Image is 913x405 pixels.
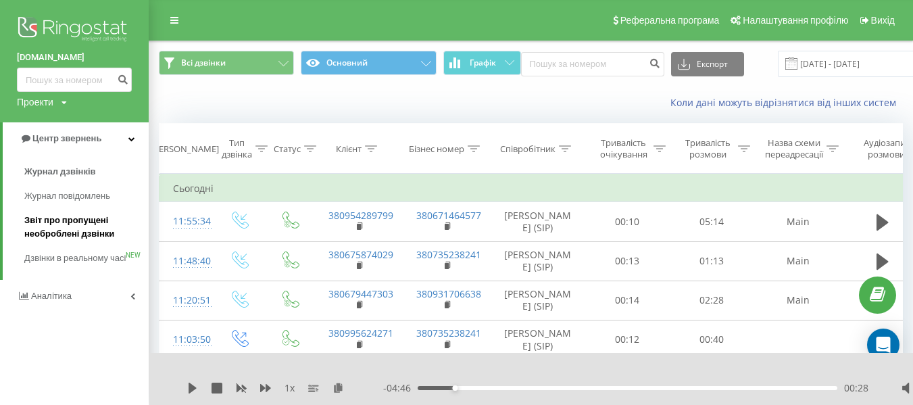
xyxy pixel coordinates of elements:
[743,15,848,26] span: Налаштування профілю
[452,385,458,391] div: Accessibility label
[754,281,842,320] td: Main
[671,52,744,76] button: Експорт
[670,96,903,109] a: Коли дані можуть відрізнятися вiд інших систем
[181,57,226,68] span: Всі дзвінки
[173,248,200,275] div: 11:48:40
[470,58,496,68] span: Графік
[670,281,754,320] td: 02:28
[867,329,899,361] div: Open Intercom Messenger
[670,241,754,281] td: 01:13
[24,252,126,265] span: Дзвінки в реальному часі
[585,202,670,241] td: 00:10
[17,14,132,47] img: Ringostat logo
[285,381,295,395] span: 1 x
[416,248,481,261] a: 380735238241
[328,209,393,222] a: 380954289799
[24,165,96,178] span: Журнал дзвінків
[620,15,720,26] span: Реферальна програма
[17,68,132,92] input: Пошук за номером
[416,287,481,300] a: 380931706638
[222,137,252,160] div: Тип дзвінка
[328,248,393,261] a: 380675874029
[765,137,823,160] div: Назва схеми переадресації
[585,320,670,359] td: 00:12
[491,281,585,320] td: [PERSON_NAME] (SIP)
[500,143,556,155] div: Співробітник
[31,291,72,301] span: Аналiтика
[24,184,149,208] a: Журнал повідомлень
[585,241,670,281] td: 00:13
[24,160,149,184] a: Журнал дзвінків
[32,133,101,143] span: Центр звернень
[585,281,670,320] td: 00:14
[173,327,200,353] div: 11:03:50
[151,143,219,155] div: [PERSON_NAME]
[24,208,149,246] a: Звіт про пропущені необроблені дзвінки
[173,287,200,314] div: 11:20:51
[301,51,436,75] button: Основний
[754,202,842,241] td: Main
[844,381,868,395] span: 00:28
[24,189,110,203] span: Журнал повідомлень
[443,51,521,75] button: Графік
[416,327,481,339] a: 380735238241
[597,137,650,160] div: Тривалість очікування
[670,320,754,359] td: 00:40
[491,202,585,241] td: [PERSON_NAME] (SIP)
[17,51,132,64] a: [DOMAIN_NAME]
[670,202,754,241] td: 05:14
[681,137,735,160] div: Тривалість розмови
[159,51,294,75] button: Всі дзвінки
[24,246,149,270] a: Дзвінки в реальному часіNEW
[871,15,895,26] span: Вихід
[409,143,464,155] div: Бізнес номер
[17,95,53,109] div: Проекти
[328,287,393,300] a: 380679447303
[173,208,200,235] div: 11:55:34
[754,241,842,281] td: Main
[24,214,142,241] span: Звіт про пропущені необроблені дзвінки
[383,381,418,395] span: - 04:46
[521,52,664,76] input: Пошук за номером
[491,241,585,281] td: [PERSON_NAME] (SIP)
[328,327,393,339] a: 380995624271
[491,320,585,359] td: [PERSON_NAME] (SIP)
[336,143,362,155] div: Клієнт
[416,209,481,222] a: 380671464577
[274,143,301,155] div: Статус
[3,122,149,155] a: Центр звернень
